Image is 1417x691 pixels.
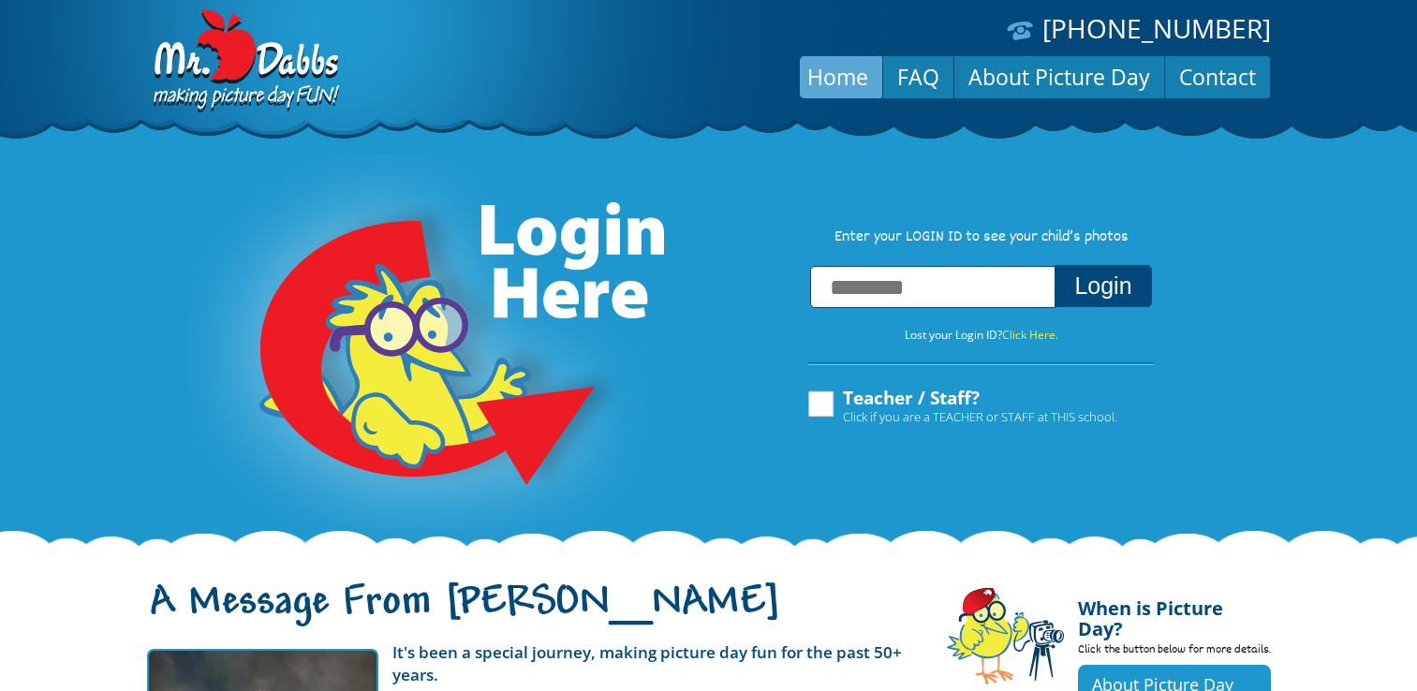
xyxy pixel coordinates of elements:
[1078,587,1271,640] h4: When is Picture Day?
[1078,640,1271,665] p: Click the button below for more details.
[790,228,1173,248] p: Enter your LOGIN ID to see your child’s photos
[147,9,342,114] img: Dabbs Company
[805,389,1117,424] label: Teacher / Staff?
[188,154,668,548] img: Login Here
[1042,10,1271,46] a: [PHONE_NUMBER]
[793,54,882,99] a: Home
[1002,327,1058,343] a: Click Here.
[843,407,1117,426] span: Click if you are a TEACHER or STAFF at THIS school.
[1055,265,1151,307] button: Login
[1165,54,1270,99] a: Contact
[147,595,919,634] h1: A Message From [PERSON_NAME]
[954,54,1164,99] a: About Picture Day
[790,325,1173,345] p: Lost your Login ID?
[883,54,953,99] a: FAQ
[392,641,902,685] strong: It's been a special journey, making picture day fun for the past 50+ years.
